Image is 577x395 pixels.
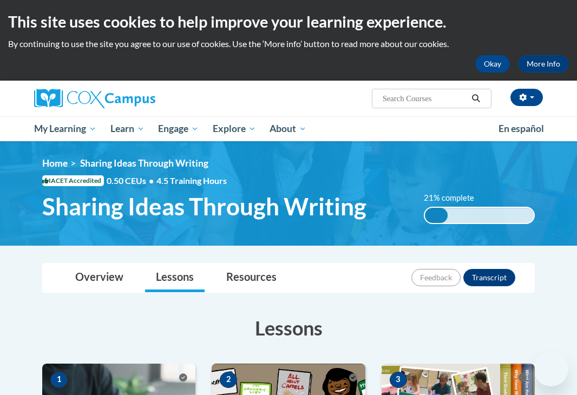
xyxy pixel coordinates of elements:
[158,122,199,135] span: Engage
[270,122,306,135] span: About
[382,92,468,105] input: Search Courses
[463,269,515,286] button: Transcript
[518,55,569,73] a: More Info
[27,116,103,141] a: My Learning
[34,89,193,108] a: Cox Campus
[390,372,407,388] span: 3
[42,175,104,186] span: IACET Accredited
[107,175,156,187] span: 0.50 CEUs
[411,269,461,286] button: Feedback
[156,175,227,186] span: 4.5 Training Hours
[145,264,205,292] a: Lessons
[510,89,543,106] button: Account Settings
[424,192,486,204] label: 21% complete
[425,208,448,223] div: 21% complete
[468,92,484,105] button: Search
[215,264,287,292] a: Resources
[8,11,569,32] h2: This site uses cookies to help improve your learning experience.
[471,95,481,103] i: 
[8,38,569,50] p: By continuing to use the site you agree to our use of cookies. Use the ‘More info’ button to read...
[206,116,263,141] a: Explore
[475,55,510,73] button: Okay
[42,157,68,169] a: Home
[103,116,152,141] a: Learn
[151,116,206,141] a: Engage
[42,314,535,341] h3: Lessons
[213,122,256,135] span: Explore
[149,175,154,186] span: •
[220,372,237,388] span: 2
[263,116,314,141] a: About
[499,123,544,134] span: En español
[80,157,208,169] span: Sharing Ideas Through Writing
[42,192,366,221] span: Sharing Ideas Through Writing
[491,117,551,140] a: En español
[534,352,568,386] iframe: Button to launch messaging window
[34,122,96,135] span: My Learning
[26,116,551,141] div: Main menu
[34,89,155,108] img: Cox Campus
[64,264,134,292] a: Overview
[50,372,68,388] span: 1
[110,122,145,135] span: Learn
